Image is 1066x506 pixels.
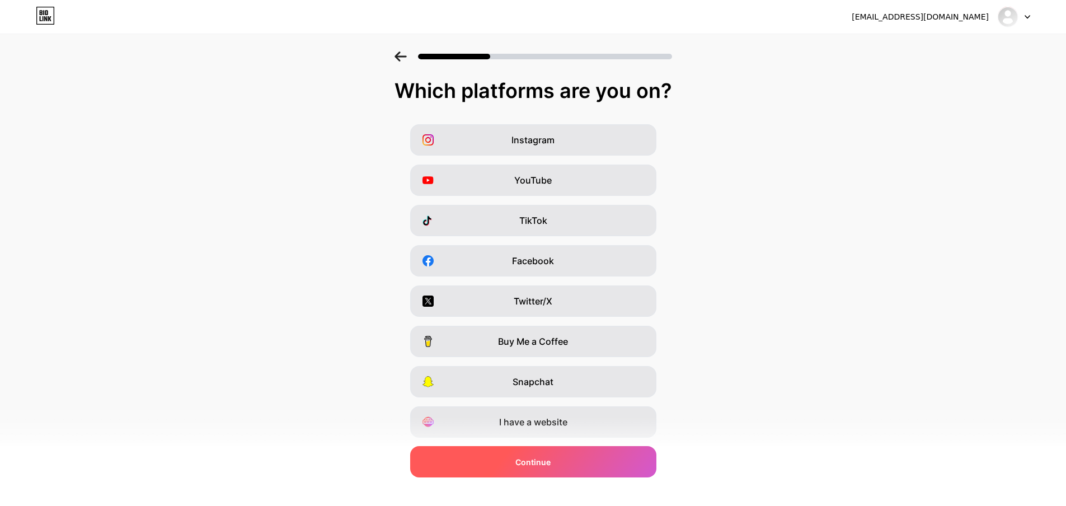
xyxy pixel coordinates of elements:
[514,294,552,308] span: Twitter/X
[513,375,553,388] span: Snapchat
[498,335,568,348] span: Buy Me a Coffee
[511,133,555,147] span: Instagram
[997,6,1018,27] img: blushbloom
[519,214,547,227] span: TikTok
[852,11,989,23] div: [EMAIL_ADDRESS][DOMAIN_NAME]
[512,254,554,268] span: Facebook
[499,415,567,429] span: I have a website
[515,456,551,468] span: Continue
[11,79,1055,102] div: Which platforms are you on?
[514,174,552,187] span: YouTube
